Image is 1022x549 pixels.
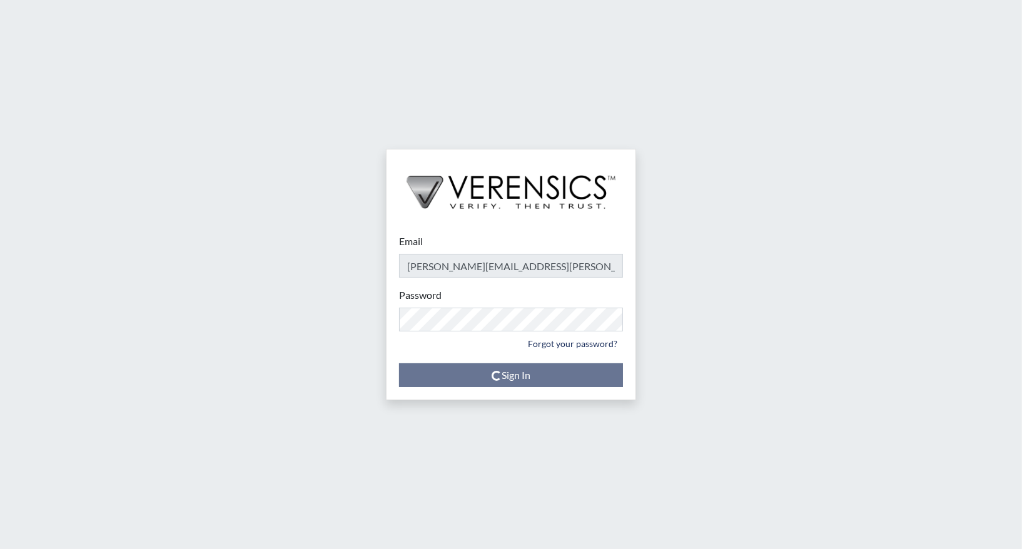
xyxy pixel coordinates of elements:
a: Forgot your password? [522,334,623,353]
button: Sign In [399,363,623,387]
img: logo-wide-black.2aad4157.png [387,149,635,222]
input: Email [399,254,623,278]
label: Email [399,234,423,249]
label: Password [399,288,442,303]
